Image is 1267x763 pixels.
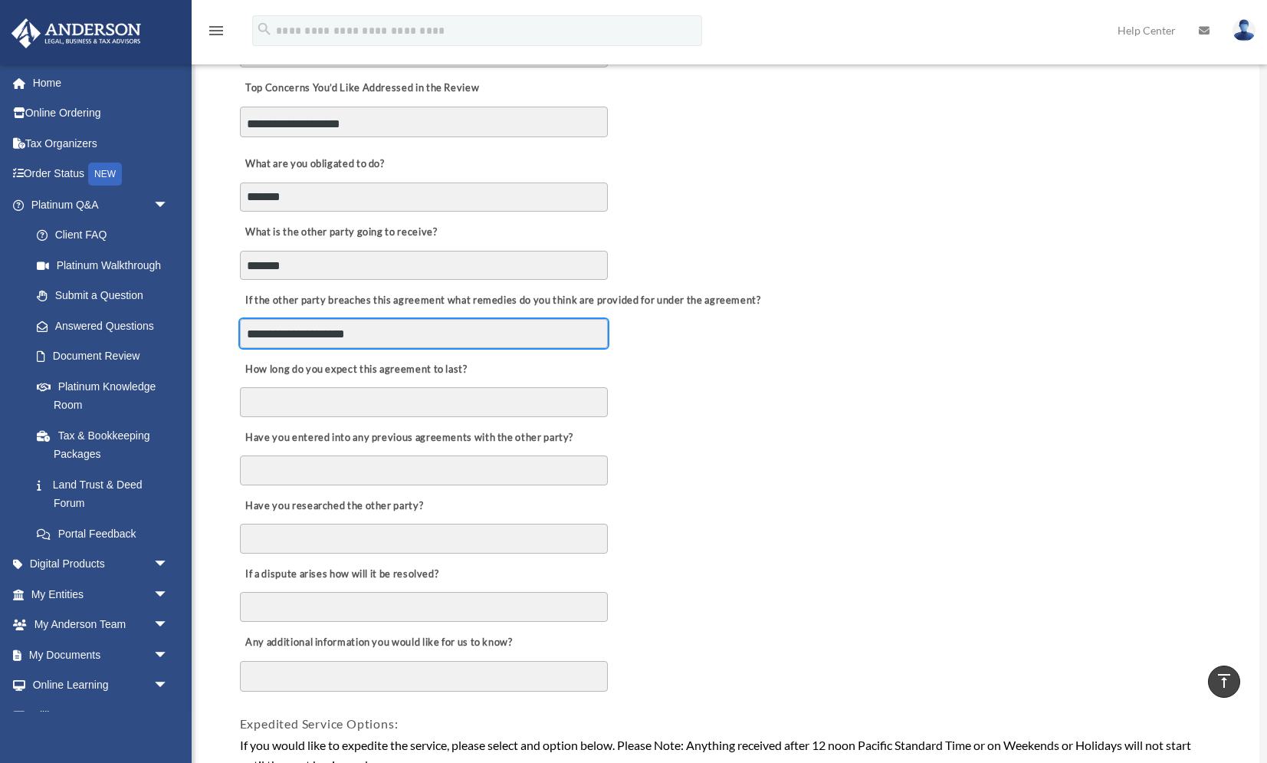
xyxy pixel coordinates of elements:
[240,427,578,449] label: Have you entered into any previous agreements with the other party?
[11,98,192,129] a: Online Ordering
[21,341,184,372] a: Document Review
[153,640,184,671] span: arrow_drop_down
[21,469,192,518] a: Land Trust & Deed Forum
[240,222,441,244] label: What is the other party going to receive?
[11,67,192,98] a: Home
[1233,19,1256,41] img: User Pic
[153,549,184,580] span: arrow_drop_down
[21,220,192,251] a: Client FAQ
[11,189,192,220] a: Platinum Q&Aarrow_drop_down
[240,495,428,517] label: Have you researched the other party?
[21,518,192,549] a: Portal Feedback
[153,610,184,641] span: arrow_drop_down
[256,21,273,38] i: search
[11,610,192,640] a: My Anderson Teamarrow_drop_down
[153,579,184,610] span: arrow_drop_down
[7,18,146,48] img: Anderson Advisors Platinum Portal
[240,359,471,380] label: How long do you expect this agreement to last?
[153,700,184,732] span: arrow_drop_down
[240,632,517,653] label: Any additional information you would like for us to know?
[11,159,192,190] a: Order StatusNEW
[153,189,184,221] span: arrow_drop_down
[1215,672,1233,690] i: vertical_align_top
[88,163,122,186] div: NEW
[1208,666,1240,698] a: vertical_align_top
[11,579,192,610] a: My Entitiesarrow_drop_down
[11,549,192,580] a: Digital Productsarrow_drop_down
[11,670,192,701] a: Online Learningarrow_drop_down
[153,670,184,702] span: arrow_drop_down
[11,128,192,159] a: Tax Organizers
[21,250,192,281] a: Platinum Walkthrough
[240,78,484,100] label: Top Concerns You’d Like Addressed in the Review
[240,564,443,585] label: If a dispute arises how will it be resolved?
[240,291,765,312] label: If the other party breaches this agreement what remedies do you think are provided for under the ...
[11,700,192,731] a: Billingarrow_drop_down
[21,311,192,341] a: Answered Questions
[21,281,192,311] a: Submit a Question
[207,21,225,40] i: menu
[21,371,192,420] a: Platinum Knowledge Room
[240,154,393,176] label: What are you obligated to do?
[240,716,399,731] span: Expedited Service Options:
[21,420,192,469] a: Tax & Bookkeeping Packages
[207,27,225,40] a: menu
[11,640,192,670] a: My Documentsarrow_drop_down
